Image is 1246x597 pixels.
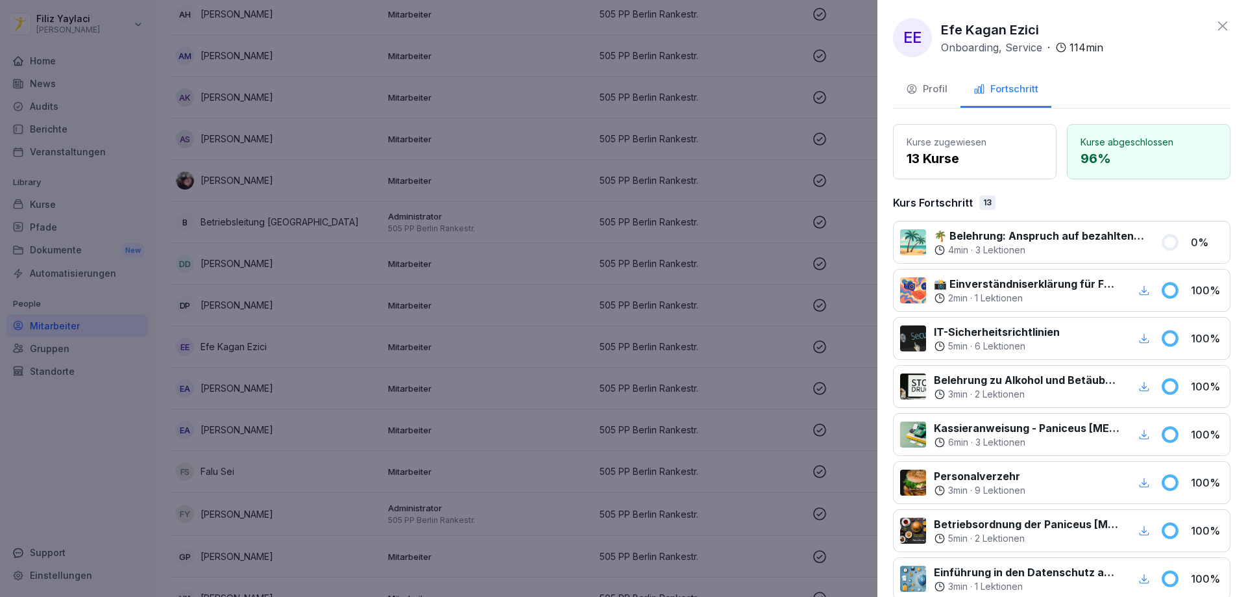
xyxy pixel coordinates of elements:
[948,388,968,401] p: 3 min
[1191,523,1223,539] p: 100 %
[948,580,968,593] p: 3 min
[975,580,1023,593] p: 1 Lektionen
[975,484,1025,497] p: 9 Lektionen
[934,516,1120,532] p: Betriebsordnung der Paniceus [MEDICAL_DATA] Systemzentrale
[975,388,1025,401] p: 2 Lektionen
[934,580,1120,593] div: ·
[1081,135,1217,149] p: Kurse abgeschlossen
[934,532,1120,545] div: ·
[948,244,968,257] p: 4 min
[1191,331,1223,346] p: 100 %
[934,228,1145,244] p: 🌴 Belehrung: Anspruch auf bezahlten Erholungsurlaub und [PERSON_NAME]
[941,40,1042,55] p: Onboarding, Service
[1191,427,1223,442] p: 100 %
[975,532,1025,545] p: 2 Lektionen
[907,149,1043,168] p: 13 Kurse
[934,468,1025,484] p: Personalverzehr
[893,18,932,57] div: EE
[948,484,968,497] p: 3 min
[941,40,1103,55] div: ·
[1191,235,1223,250] p: 0 %
[934,324,1060,340] p: IT-Sicherheitsrichtlinien
[934,484,1025,497] div: ·
[941,20,1039,40] p: Efe Kagan Ezici
[1069,40,1103,55] p: 114 min
[1191,379,1223,394] p: 100 %
[975,292,1023,305] p: 1 Lektionen
[934,420,1120,436] p: Kassieranweisung - Paniceus [MEDICAL_DATA] Systemzentrale GmbH
[893,73,960,108] button: Profil
[975,244,1025,257] p: 3 Lektionen
[960,73,1051,108] button: Fortschritt
[906,82,947,97] div: Profil
[934,388,1120,401] div: ·
[948,532,968,545] p: 5 min
[934,276,1120,292] p: 📸 Einverständniserklärung für Foto- und Videonutzung
[934,436,1120,449] div: ·
[893,195,973,210] p: Kurs Fortschritt
[975,436,1025,449] p: 3 Lektionen
[948,436,968,449] p: 6 min
[907,135,1043,149] p: Kurse zugewiesen
[934,292,1120,305] div: ·
[934,372,1120,388] p: Belehrung zu Alkohol und Betäubungsmitteln am Arbeitsplatz
[934,244,1145,257] div: ·
[973,82,1038,97] div: Fortschritt
[934,565,1120,580] p: Einführung in den Datenschutz am Arbeitsplatz nach Art. 13 ff. DSGVO
[1081,149,1217,168] p: 96 %
[975,340,1025,353] p: 6 Lektionen
[948,340,968,353] p: 5 min
[948,292,968,305] p: 2 min
[979,196,996,210] div: 13
[1191,283,1223,298] p: 100 %
[1191,571,1223,587] p: 100 %
[934,340,1060,353] div: ·
[1191,475,1223,490] p: 100 %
